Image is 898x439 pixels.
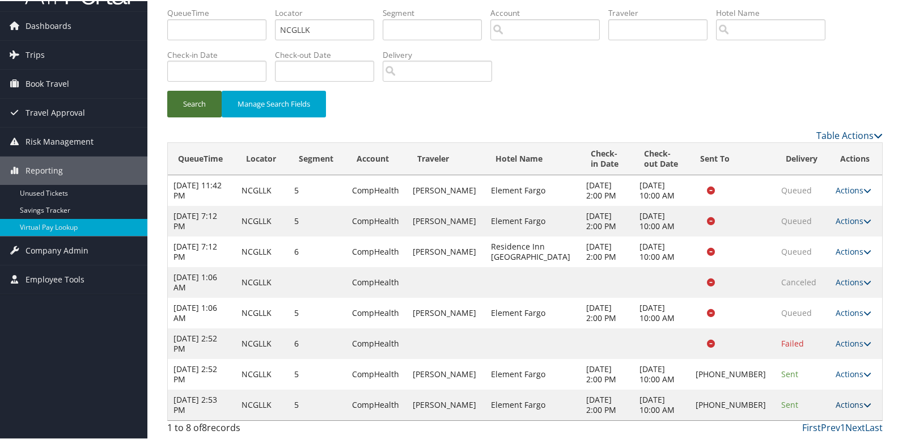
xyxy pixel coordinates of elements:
[236,235,289,266] td: NCGLLK
[490,6,608,18] label: Account
[346,297,408,327] td: CompHealth
[634,358,690,389] td: [DATE] 10:00 AM
[168,327,236,358] td: [DATE] 2:52 PM
[634,235,690,266] td: [DATE] 10:00 AM
[346,142,408,174] th: Account: activate to sort column ascending
[289,297,346,327] td: 5
[346,174,408,205] td: CompHealth
[236,266,289,297] td: NCGLLK
[26,11,71,39] span: Dashboards
[26,235,88,264] span: Company Admin
[167,48,275,60] label: Check-in Date
[845,420,865,433] a: Next
[407,358,485,389] td: [PERSON_NAME]
[383,6,490,18] label: Segment
[634,389,690,419] td: [DATE] 10:00 AM
[26,40,45,68] span: Trips
[236,297,289,327] td: NCGLLK
[485,235,580,266] td: Residence Inn [GEOGRAPHIC_DATA]
[830,142,882,174] th: Actions
[236,389,289,419] td: NCGLLK
[275,6,383,18] label: Locator
[168,205,236,235] td: [DATE] 7:12 PM
[634,297,690,327] td: [DATE] 10:00 AM
[407,389,485,419] td: [PERSON_NAME]
[346,235,408,266] td: CompHealth
[202,420,207,433] span: 8
[581,297,634,327] td: [DATE] 2:00 PM
[168,358,236,389] td: [DATE] 2:52 PM
[781,368,798,378] span: Sent
[716,6,834,18] label: Hotel Name
[26,69,69,97] span: Book Travel
[781,184,812,195] span: Queued
[346,389,408,419] td: CompHealth
[690,358,776,389] td: [PHONE_NUMBER]
[690,389,776,419] td: [PHONE_NUMBER]
[346,358,408,389] td: CompHealth
[485,297,580,327] td: Element Fargo
[608,6,716,18] label: Traveler
[634,205,690,235] td: [DATE] 10:00 AM
[407,142,485,174] th: Traveler: activate to sort column ascending
[236,174,289,205] td: NCGLLK
[781,398,798,409] span: Sent
[346,266,408,297] td: CompHealth
[781,214,812,225] span: Queued
[836,214,871,225] a: Actions
[802,420,821,433] a: First
[26,98,85,126] span: Travel Approval
[836,398,871,409] a: Actions
[581,142,634,174] th: Check-in Date: activate to sort column ascending
[168,266,236,297] td: [DATE] 1:06 AM
[781,306,812,317] span: Queued
[690,142,776,174] th: Sent To: activate to sort column descending
[168,389,236,419] td: [DATE] 2:53 PM
[167,90,222,116] button: Search
[407,235,485,266] td: [PERSON_NAME]
[776,142,830,174] th: Delivery: activate to sort column ascending
[168,174,236,205] td: [DATE] 11:42 PM
[289,358,346,389] td: 5
[289,235,346,266] td: 6
[781,337,804,348] span: Failed
[836,276,871,286] a: Actions
[485,389,580,419] td: Element Fargo
[26,155,63,184] span: Reporting
[407,297,485,327] td: [PERSON_NAME]
[836,245,871,256] a: Actions
[289,389,346,419] td: 5
[289,327,346,358] td: 6
[168,235,236,266] td: [DATE] 7:12 PM
[581,205,634,235] td: [DATE] 2:00 PM
[346,205,408,235] td: CompHealth
[840,420,845,433] a: 1
[407,174,485,205] td: [PERSON_NAME]
[485,358,580,389] td: Element Fargo
[383,48,501,60] label: Delivery
[781,276,816,286] span: Canceled
[836,306,871,317] a: Actions
[581,235,634,266] td: [DATE] 2:00 PM
[581,174,634,205] td: [DATE] 2:00 PM
[236,205,289,235] td: NCGLLK
[634,142,690,174] th: Check-out Date: activate to sort column ascending
[485,174,580,205] td: Element Fargo
[289,142,346,174] th: Segment: activate to sort column ascending
[836,368,871,378] a: Actions
[167,6,275,18] label: QueueTime
[816,128,883,141] a: Table Actions
[634,174,690,205] td: [DATE] 10:00 AM
[346,327,408,358] td: CompHealth
[289,174,346,205] td: 5
[236,327,289,358] td: NCGLLK
[26,264,84,293] span: Employee Tools
[289,205,346,235] td: 5
[236,358,289,389] td: NCGLLK
[26,126,94,155] span: Risk Management
[821,420,840,433] a: Prev
[581,358,634,389] td: [DATE] 2:00 PM
[275,48,383,60] label: Check-out Date
[865,420,883,433] a: Last
[407,205,485,235] td: [PERSON_NAME]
